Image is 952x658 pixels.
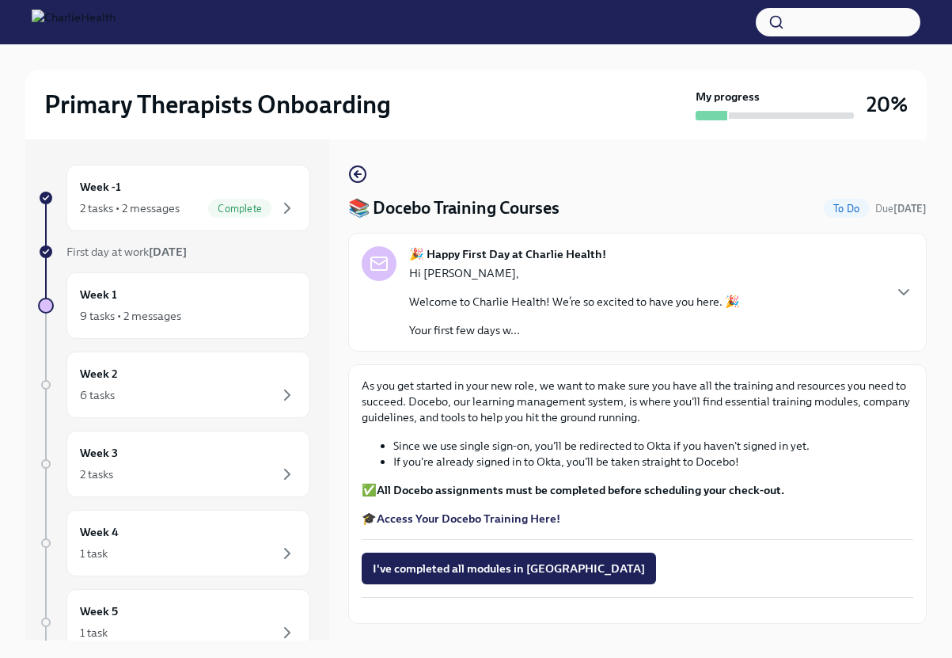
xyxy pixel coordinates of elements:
h6: Week 2 [80,365,118,382]
strong: 🎉 Happy First Day at Charlie Health! [409,246,606,262]
div: 6 tasks [80,387,115,403]
h3: 20% [867,90,908,119]
strong: [DATE] [149,245,187,259]
p: ✅ [362,482,913,498]
strong: My progress [696,89,760,105]
h4: 📚 Docebo Training Courses [348,196,559,220]
h2: Primary Therapists Onboarding [44,89,391,120]
a: Access Your Docebo Training Here! [377,512,560,526]
div: 2 tasks [80,466,113,482]
div: 1 task [80,546,108,561]
a: Week -12 tasks • 2 messagesComplete [38,165,310,231]
p: 🎓 [362,511,913,527]
span: I've completed all modules in [GEOGRAPHIC_DATA] [373,561,645,576]
a: Week 41 task [38,510,310,576]
div: 2 tasks • 2 messages [80,200,180,216]
a: Week 51 task [38,589,310,656]
a: Week 19 tasks • 2 messages [38,272,310,339]
p: Your first few days w... [409,322,740,338]
span: First day at work [66,245,187,259]
button: I've completed all modules in [GEOGRAPHIC_DATA] [362,553,656,584]
h6: Week -1 [80,178,121,196]
a: Week 26 tasks [38,352,310,418]
a: Week 32 tasks [38,431,310,497]
div: 1 task [80,625,108,641]
h6: Week 1 [80,286,117,303]
strong: [DATE] [893,203,927,215]
strong: All Docebo assignments must be completed before scheduling your check-out. [377,483,784,497]
span: Complete [208,203,271,215]
span: Due [875,203,927,215]
h6: Week 4 [80,523,119,541]
a: First day at work[DATE] [38,244,310,260]
li: If you're already signed in to Okta, you'll be taken straight to Docebo! [393,454,913,470]
span: To Do [824,203,869,215]
img: CharlieHealth [32,10,116,35]
p: Hi [PERSON_NAME], [409,265,740,281]
div: 9 tasks • 2 messages [80,308,181,324]
p: Welcome to Charlie Health! We’re so excited to have you here. 🎉 [409,294,740,310]
span: August 26th, 2025 09:00 [875,201,927,216]
p: As you get started in your new role, we want to make sure you have all the training and resources... [362,378,913,425]
h6: Week 5 [80,603,118,620]
li: Since we use single sign-on, you'll be redirected to Okta if you haven't signed in yet. [393,438,913,454]
h6: Week 3 [80,444,118,462]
